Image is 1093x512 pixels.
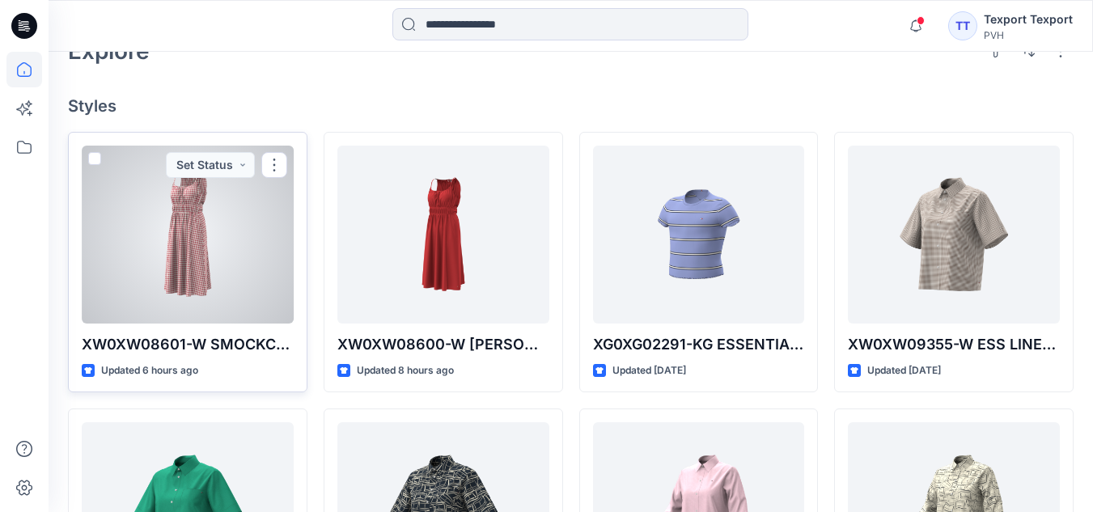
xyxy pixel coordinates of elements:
p: Updated 6 hours ago [101,362,198,379]
a: XG0XG02291-KG ESSENTIAL RIB TOP SS-V01 [593,146,805,324]
p: XW0XW08600-W [PERSON_NAME] COSTRAP LONG DRESS SOLID-V01 [337,333,549,356]
p: Updated [DATE] [867,362,941,379]
div: TT [948,11,977,40]
div: PVH [984,29,1073,41]
div: Texport Texport [984,10,1073,29]
a: XW0XW09355-W ESS LINEN SS SHIRT-GINGHAM-V01 [848,146,1060,324]
h2: Explore [68,38,150,64]
p: XW0XW08601-W SMOCKCOSTRAP LONGDRESS GINGHAM-V01 [82,333,294,356]
p: Updated 8 hours ago [357,362,454,379]
a: XW0XW08601-W SMOCKCOSTRAP LONGDRESS GINGHAM-V01 [82,146,294,324]
h4: Styles [68,96,1074,116]
a: XW0XW08600-W SMOCK COSTRAP LONG DRESS SOLID-V01 [337,146,549,324]
p: XG0XG02291-KG ESSENTIAL RIB TOP SS-V01 [593,333,805,356]
p: Updated [DATE] [612,362,686,379]
p: XW0XW09355-W ESS LINEN SS SHIRT-GINGHAM-V01 [848,333,1060,356]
